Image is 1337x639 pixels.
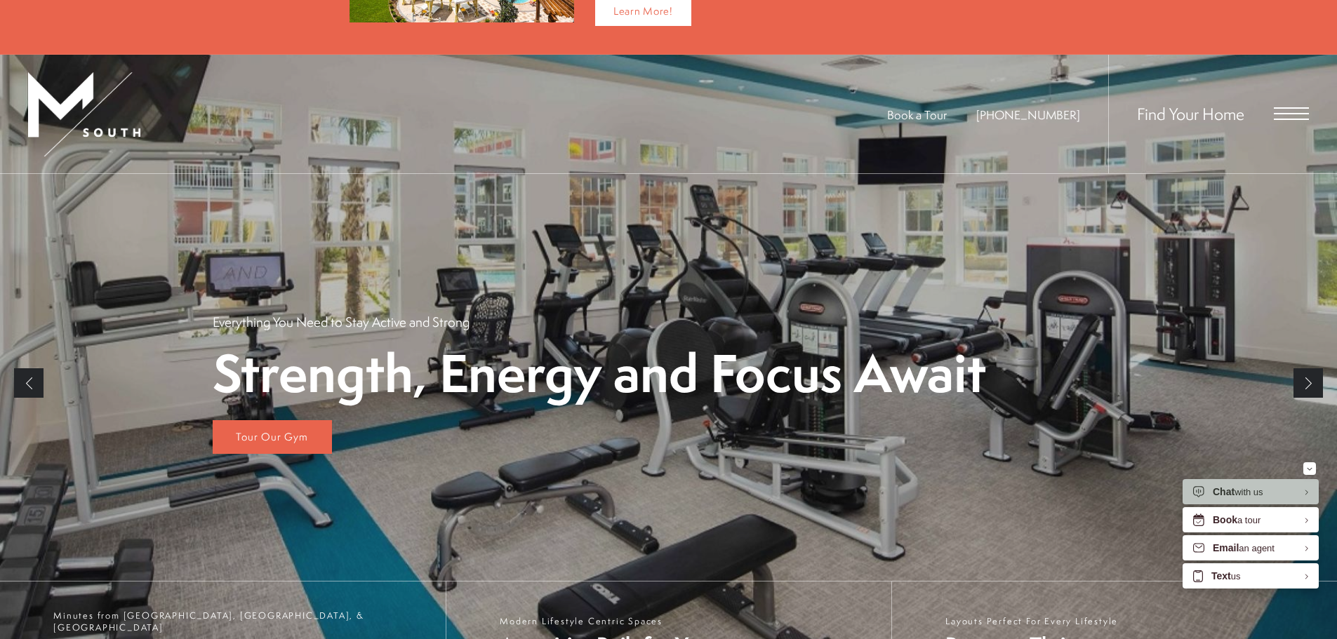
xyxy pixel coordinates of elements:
[213,420,332,454] a: Tour Our Gym
[945,615,1118,627] span: Layouts Perfect For Every Lifestyle
[500,615,710,627] span: Modern Lifestyle Centric Spaces
[213,313,470,331] p: Everything You Need to Stay Active and Strong
[1137,102,1244,125] a: Find Your Home
[976,107,1080,123] a: Call Us at 813-570-8014
[53,610,432,633] span: Minutes from [GEOGRAPHIC_DATA], [GEOGRAPHIC_DATA], & [GEOGRAPHIC_DATA]
[887,107,947,123] a: Book a Tour
[14,368,44,398] a: Previous
[976,107,1080,123] span: [PHONE_NUMBER]
[236,429,308,444] span: Tour Our Gym
[213,345,986,401] p: Strength, Energy and Focus Await
[1274,107,1309,120] button: Open Menu
[28,72,140,156] img: MSouth
[1293,368,1323,398] a: Next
